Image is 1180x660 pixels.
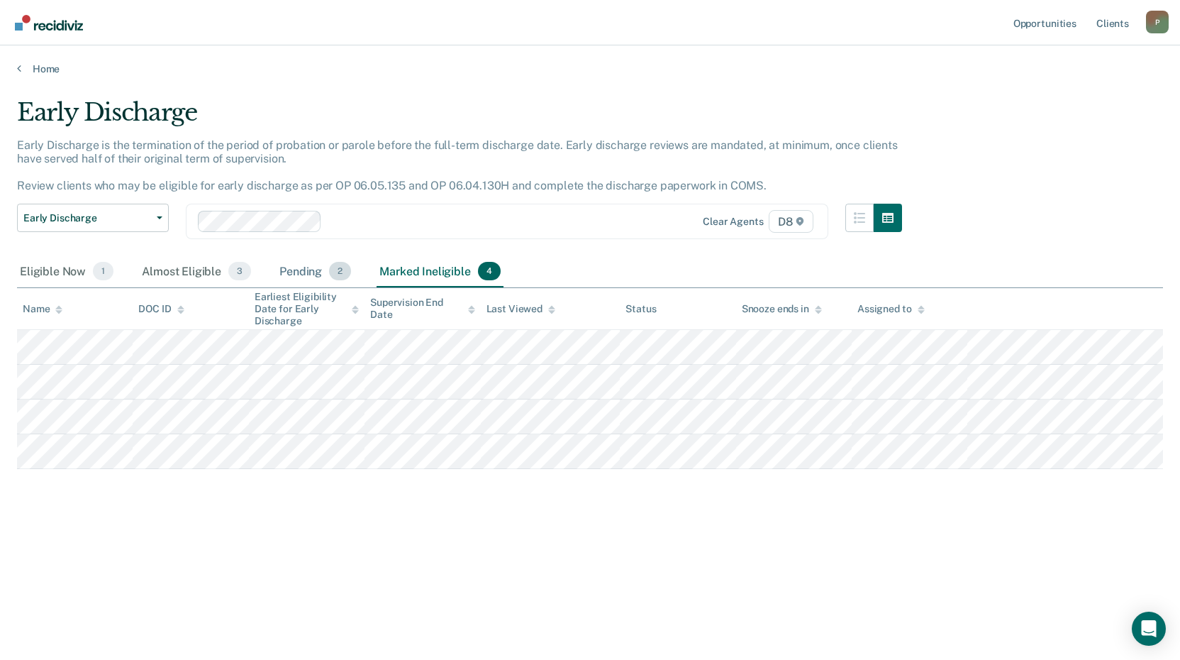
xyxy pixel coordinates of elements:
div: Last Viewed [486,303,555,315]
div: Status [625,303,656,315]
div: Snooze ends in [742,303,822,315]
button: Early Discharge [17,204,169,232]
div: Assigned to [857,303,924,315]
span: Early Discharge [23,212,151,224]
div: Supervision End Date [370,297,474,321]
div: Early Discharge [17,98,902,138]
span: 3 [228,262,251,280]
span: 1 [93,262,113,280]
a: Home [17,62,1163,75]
div: DOC ID [138,303,184,315]
div: P [1146,11,1169,33]
span: D8 [769,210,813,233]
img: Recidiviz [15,15,83,31]
button: Profile dropdown button [1146,11,1169,33]
div: Marked Ineligible4 [377,256,503,287]
span: 2 [329,262,351,280]
div: Almost Eligible3 [139,256,254,287]
div: Eligible Now1 [17,256,116,287]
span: 4 [478,262,501,280]
p: Early Discharge is the termination of the period of probation or parole before the full-term disc... [17,138,898,193]
div: Name [23,303,62,315]
div: Pending2 [277,256,354,287]
div: Clear agents [703,216,763,228]
div: Earliest Eligibility Date for Early Discharge [255,291,359,326]
div: Open Intercom Messenger [1132,612,1166,646]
